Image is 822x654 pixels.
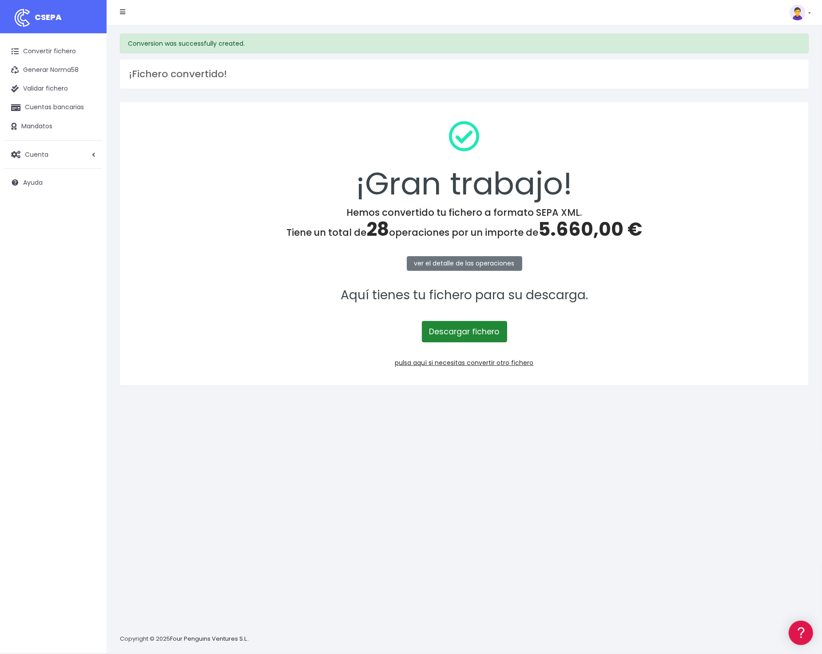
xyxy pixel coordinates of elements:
span: Ayuda [23,178,43,187]
p: Copyright © 2025 . [120,634,249,644]
a: Problemas habituales [9,126,169,140]
a: General [9,190,169,204]
span: 5.660,00 € [538,216,642,242]
div: Convertir ficheros [9,98,169,107]
a: Descargar fichero [422,321,507,342]
img: profile [790,4,806,20]
a: Four Penguins Ventures S.L. [170,634,248,643]
a: ver el detalle de las operaciones [407,256,522,271]
a: POWERED BY ENCHANT [122,256,171,264]
h3: ¡Fichero convertido! [129,68,800,80]
a: API [9,227,169,241]
a: Videotutoriales [9,140,169,154]
a: Perfiles de empresas [9,154,169,167]
span: CSEPA [35,12,62,23]
span: 28 [366,216,389,242]
span: Cuenta [25,150,48,159]
a: Información general [9,75,169,89]
div: Programadores [9,213,169,222]
a: Validar fichero [4,79,102,98]
button: Contáctanos [9,238,169,253]
h4: Hemos convertido tu fichero a formato SEPA XML. Tiene un total de operaciones por un importe de [131,207,797,241]
div: ¡Gran trabajo! [131,114,797,207]
img: logo [11,7,33,29]
a: Cuentas bancarias [4,98,102,117]
a: Generar Norma58 [4,61,102,79]
div: Conversion was successfully created. [120,34,809,53]
a: Convertir fichero [4,42,102,61]
a: Formatos [9,112,169,126]
a: Cuenta [4,145,102,164]
div: Información general [9,62,169,70]
a: Mandatos [4,117,102,136]
a: pulsa aquí si necesitas convertir otro fichero [395,358,534,367]
a: Ayuda [4,173,102,192]
div: Facturación [9,176,169,185]
p: Aquí tienes tu fichero para su descarga. [131,285,797,305]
